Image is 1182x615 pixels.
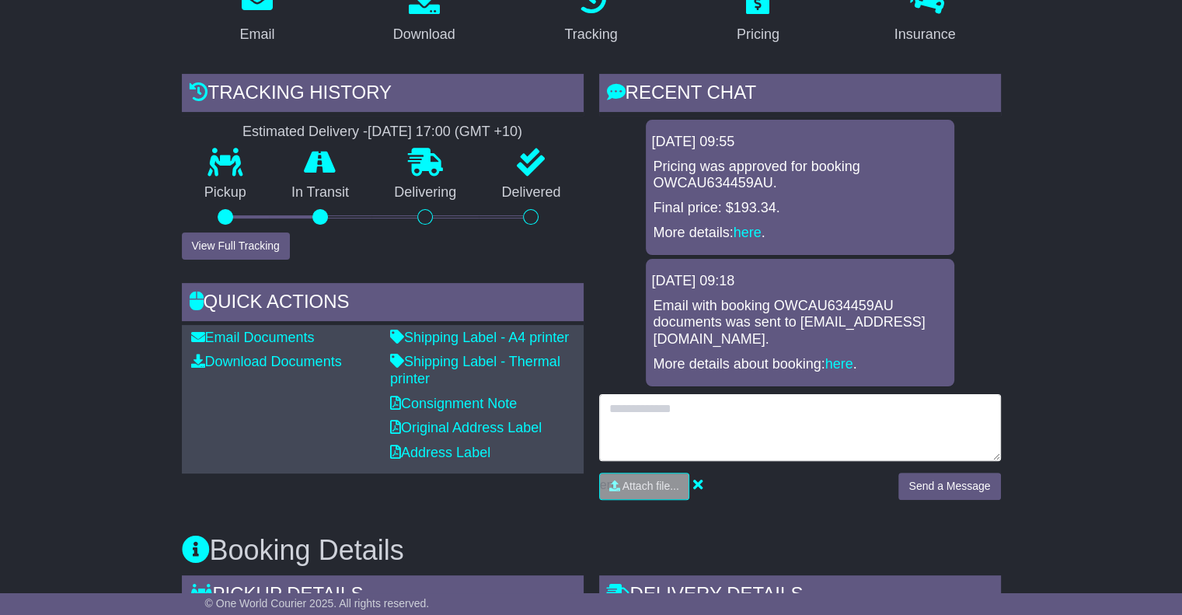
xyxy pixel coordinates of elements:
[654,356,947,373] p: More details about booking: .
[479,184,583,201] p: Delivered
[239,24,274,45] div: Email
[652,134,948,151] div: [DATE] 09:55
[182,535,1001,566] h3: Booking Details
[734,225,762,240] a: here
[737,24,779,45] div: Pricing
[182,232,290,260] button: View Full Tracking
[182,124,584,141] div: Estimated Delivery -
[894,24,956,45] div: Insurance
[368,124,522,141] div: [DATE] 17:00 (GMT +10)
[898,473,1000,500] button: Send a Message
[654,225,947,242] p: More details: .
[371,184,479,201] p: Delivering
[652,273,948,290] div: [DATE] 09:18
[393,24,455,45] div: Download
[390,396,517,411] a: Consignment Note
[182,184,269,201] p: Pickup
[654,200,947,217] p: Final price: $193.34.
[390,445,490,460] a: Address Label
[390,354,560,386] a: Shipping Label - Thermal printer
[825,356,853,372] a: here
[599,74,1001,116] div: RECENT CHAT
[654,298,947,348] p: Email with booking OWCAU634459AU documents was sent to [EMAIL_ADDRESS][DOMAIN_NAME].
[390,420,542,435] a: Original Address Label
[191,354,342,369] a: Download Documents
[182,283,584,325] div: Quick Actions
[191,330,315,345] a: Email Documents
[205,597,430,610] span: © One World Courier 2025. All rights reserved.
[182,74,584,116] div: Tracking history
[654,159,947,192] p: Pricing was approved for booking OWCAU634459AU.
[390,330,569,345] a: Shipping Label - A4 printer
[269,184,371,201] p: In Transit
[564,24,617,45] div: Tracking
